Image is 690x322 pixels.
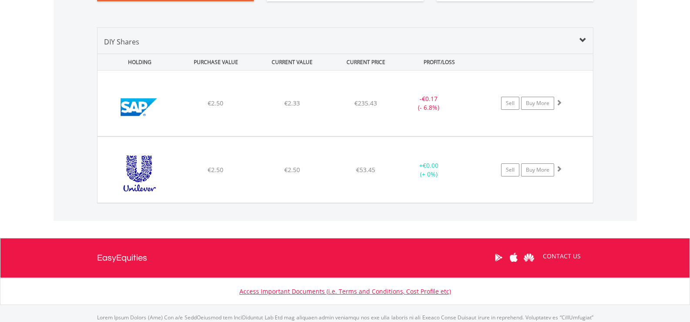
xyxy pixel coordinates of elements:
[331,54,400,70] div: CURRENT PRICE
[98,54,177,70] div: HOLDING
[501,163,519,176] a: Sell
[501,97,519,110] a: Sell
[422,95,438,103] span: €0.17
[208,166,223,174] span: €2.50
[104,37,139,47] span: DIY Shares
[102,148,177,200] img: EQU.NL.UNA.png
[396,95,462,112] div: - (- 6.8%)
[239,287,451,295] a: Access Important Documents (i.e. Terms and Conditions, Cost Profile etc)
[423,161,438,169] span: €0.00
[491,244,506,271] a: Google Play
[284,166,300,174] span: €2.50
[179,54,253,70] div: PURCHASE VALUE
[521,97,554,110] a: Buy More
[356,166,375,174] span: €53.45
[521,163,554,176] a: Buy More
[208,99,223,107] span: €2.50
[354,99,377,107] span: €235.43
[284,99,300,107] span: €2.33
[537,244,587,268] a: CONTACT US
[396,161,462,179] div: + (+ 0%)
[522,244,537,271] a: Huawei
[97,238,147,278] a: EasyEquities
[506,244,522,271] a: Apple
[102,81,177,134] img: EQU.DE.SAP.png
[255,54,330,70] div: CURRENT VALUE
[402,54,477,70] div: PROFIT/LOSS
